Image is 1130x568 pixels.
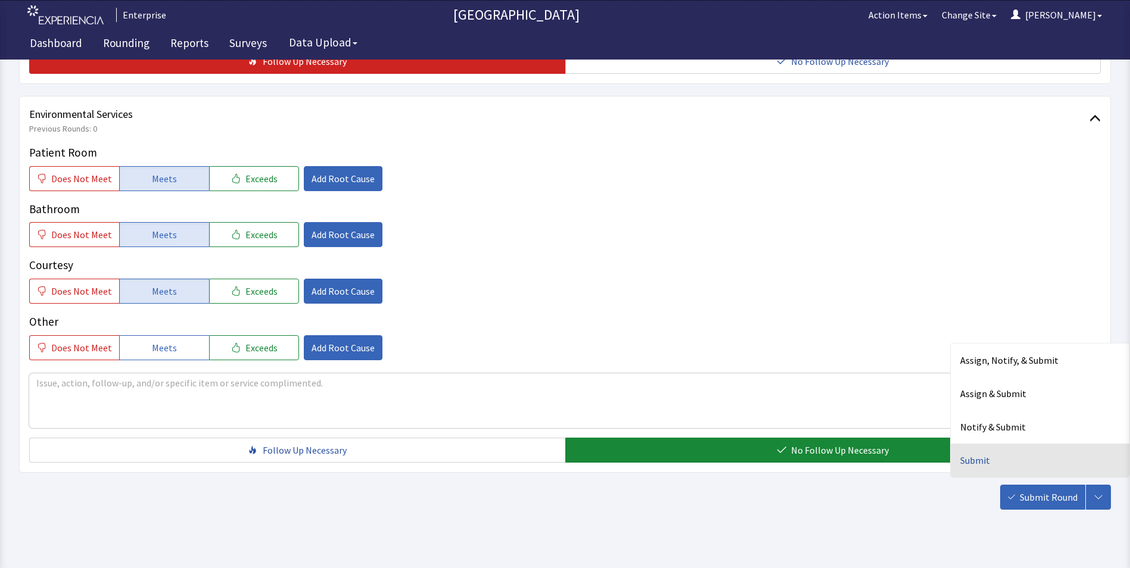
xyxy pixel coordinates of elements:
button: Add Root Cause [304,279,382,304]
span: Follow Up Necessary [263,443,347,457]
span: Exceeds [245,171,278,186]
span: Does Not Meet [51,227,112,242]
span: Meets [152,171,177,186]
span: No Follow Up Necessary [791,54,889,68]
a: Dashboard [21,30,91,60]
span: Previous Rounds: 0 [29,123,1089,135]
p: Other [29,313,1101,330]
div: Assign, Notify, & Submit [951,344,1129,377]
button: Does Not Meet [29,279,119,304]
div: Notify & Submit [951,410,1129,444]
button: Meets [119,222,209,247]
button: Add Root Cause [304,335,382,360]
button: No Follow Up Necessary [565,438,1101,463]
a: Rounding [94,30,158,60]
span: Add Root Cause [312,171,375,186]
button: Does Not Meet [29,166,119,191]
img: experiencia_logo.png [27,5,104,25]
button: [PERSON_NAME] [1004,3,1109,27]
a: Reports [161,30,217,60]
div: Enterprise [116,8,166,22]
p: [GEOGRAPHIC_DATA] [171,5,861,24]
button: Exceeds [209,222,299,247]
span: Add Root Cause [312,341,375,355]
button: Follow Up Necessary [29,49,565,74]
button: Exceeds [209,166,299,191]
button: Exceeds [209,335,299,360]
button: Add Root Cause [304,166,382,191]
a: Surveys [220,30,276,60]
button: Does Not Meet [29,222,119,247]
span: Exceeds [245,341,278,355]
span: Submit Round [1020,490,1078,504]
span: Meets [152,284,177,298]
button: Meets [119,279,209,304]
span: No Follow Up Necessary [791,443,889,457]
button: Add Root Cause [304,222,382,247]
button: Meets [119,335,209,360]
span: Add Root Cause [312,227,375,242]
button: Follow Up Necessary [29,438,565,463]
button: Change Site [935,3,1004,27]
span: Does Not Meet [51,341,112,355]
span: Follow Up Necessary [263,54,347,68]
span: Add Root Cause [312,284,375,298]
p: Bathroom [29,201,1101,218]
p: Courtesy [29,257,1101,274]
button: Meets [119,166,209,191]
span: Does Not Meet [51,171,112,186]
span: Exceeds [245,227,278,242]
button: No Follow Up Necessary [565,49,1101,74]
button: Action Items [861,3,935,27]
span: Meets [152,341,177,355]
p: Patient Room [29,144,1101,161]
div: Assign & Submit [951,377,1129,410]
button: Exceeds [209,279,299,304]
button: Does Not Meet [29,335,119,360]
span: Exceeds [245,284,278,298]
span: Environmental Services [29,106,1089,123]
div: Submit [951,444,1129,477]
button: Data Upload [282,32,365,54]
span: Does Not Meet [51,284,112,298]
button: Submit Round [1000,485,1085,510]
span: Meets [152,227,177,242]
